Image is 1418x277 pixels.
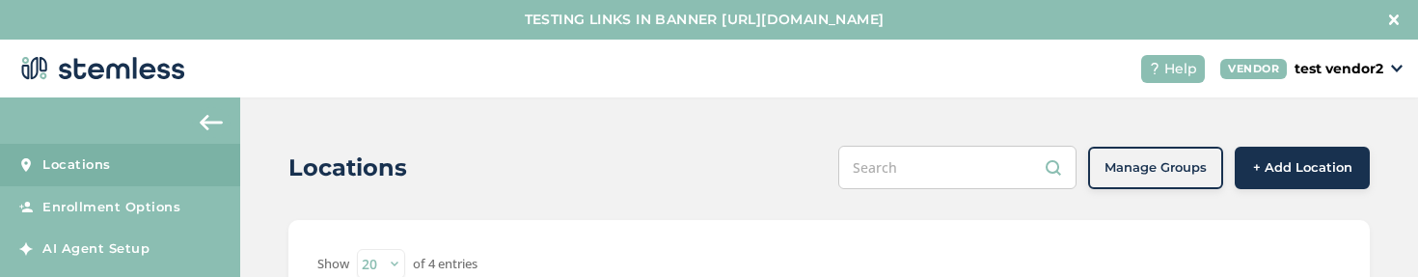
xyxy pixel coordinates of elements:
[200,115,223,130] img: icon-arrow-back-accent-c549486e.svg
[42,198,180,217] span: Enrollment Options
[15,49,185,88] img: logo-dark-0685b13c.svg
[1253,158,1352,178] span: + Add Location
[1391,65,1403,72] img: icon_down-arrow-small-66adaf34.svg
[1164,59,1197,79] span: Help
[42,155,111,175] span: Locations
[42,239,150,259] span: AI Agent Setup
[413,255,477,274] label: of 4 entries
[317,255,349,274] label: Show
[1088,147,1223,189] button: Manage Groups
[1295,59,1383,79] p: test vendor2
[1389,14,1399,24] img: icon-close-white-1ed751a3.svg
[1149,63,1160,74] img: icon-help-white-03924b79.svg
[19,10,1389,30] label: TESTING LINKS IN BANNER [URL][DOMAIN_NAME]
[1235,147,1370,189] button: + Add Location
[288,151,407,185] h2: Locations
[838,146,1077,189] input: Search
[1322,184,1418,277] iframe: Chat Widget
[1104,158,1207,178] span: Manage Groups
[1220,59,1287,79] div: VENDOR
